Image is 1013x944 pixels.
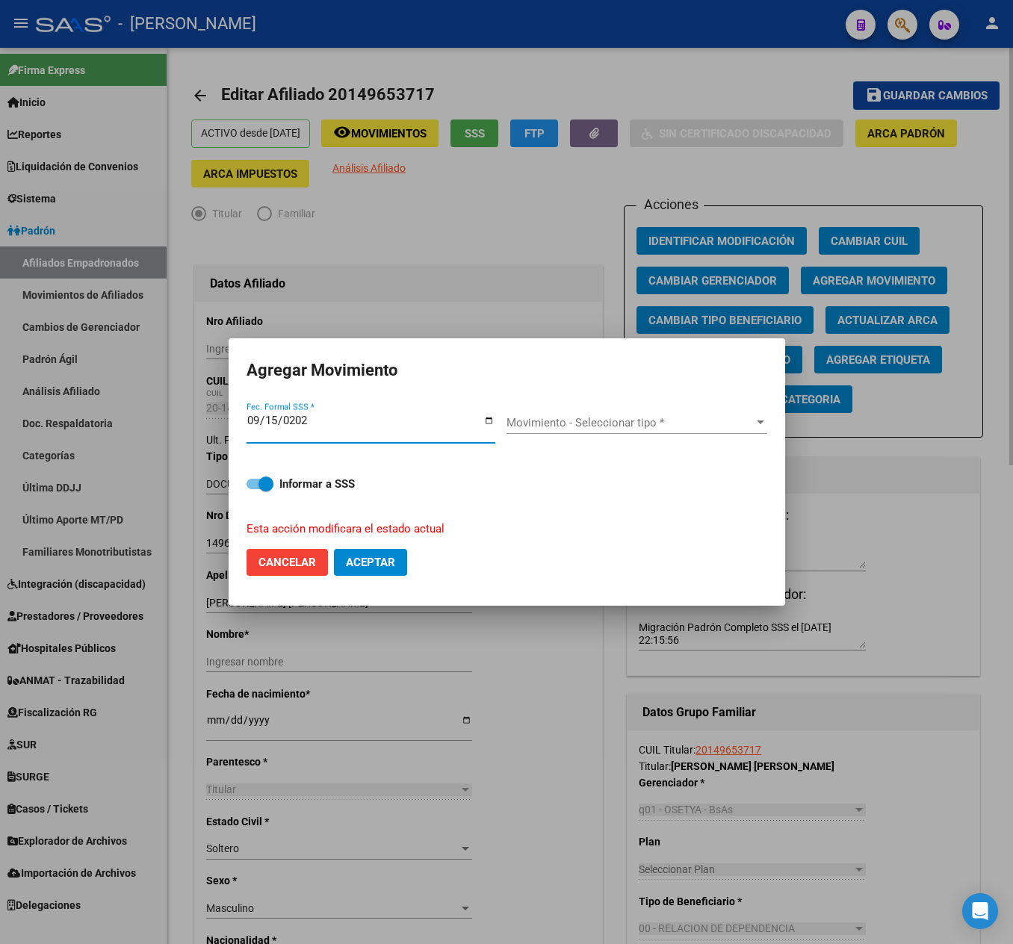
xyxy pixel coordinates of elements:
[334,549,407,576] button: Aceptar
[346,556,395,569] span: Aceptar
[506,416,754,429] span: Movimiento - Seleccionar tipo *
[247,521,749,538] p: Esta acción modificara el estado actual
[279,477,355,491] strong: Informar a SSS
[258,556,316,569] span: Cancelar
[962,893,998,929] div: Open Intercom Messenger
[247,356,767,385] h2: Agregar Movimiento
[247,549,328,576] button: Cancelar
